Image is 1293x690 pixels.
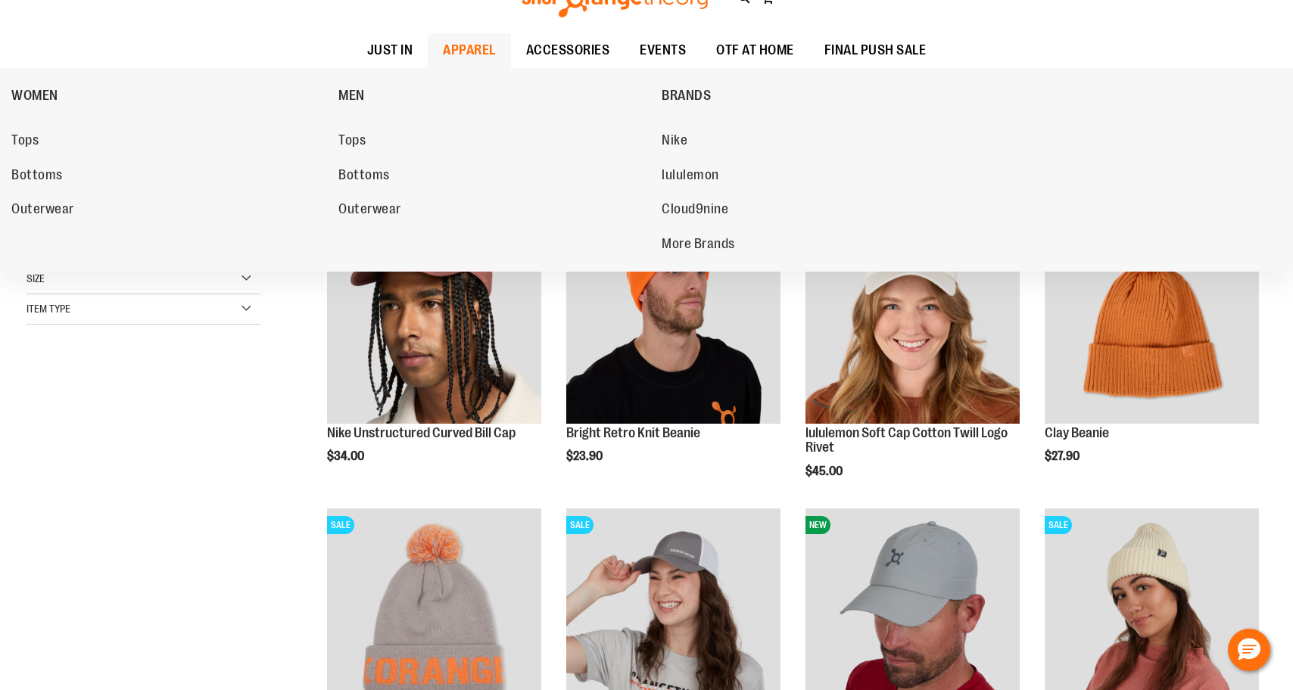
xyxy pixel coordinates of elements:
span: BRANDS [662,88,711,107]
a: Clay Beanie [1045,425,1109,440]
span: FINAL PUSH SALE [824,33,927,67]
span: WOMEN [11,88,58,107]
a: ACCESSORIES [511,33,625,67]
span: $23.90 [566,449,605,463]
a: EVENTS [625,33,701,68]
span: MEN [338,88,365,107]
div: product [798,201,1027,517]
span: SALE [1045,516,1072,534]
span: Nike [662,132,687,151]
span: Outerwear [11,201,74,220]
a: Main view of 2024 Convention lululemon Soft Cap Cotton Twill Logo Rivet [805,209,1020,425]
span: OTF AT HOME [716,33,794,67]
img: Bright Retro Knit Beanie [566,209,780,423]
span: $27.90 [1045,449,1082,463]
span: SALE [327,516,354,534]
span: NEW [805,516,830,534]
span: Size [26,272,45,284]
a: OTF AT HOME [701,33,809,68]
div: product [559,201,788,502]
span: ACCESSORIES [526,33,610,67]
span: APPAREL [443,33,496,67]
a: APPAREL [428,33,511,68]
a: Bright Retro Knit Beanie [566,425,700,440]
div: product [1037,201,1267,502]
img: Nike Unstructured Curved Bill Cap [327,209,541,423]
a: Nike Unstructured Curved Bill Cap [327,425,516,440]
span: Bottoms [338,167,390,186]
span: More Brands [662,236,735,255]
span: lululemon [662,167,719,186]
span: SALE [566,516,594,534]
a: BRANDS [662,76,981,115]
span: EVENTS [640,33,686,67]
a: WOMEN [11,76,331,115]
span: Item Type [26,303,70,315]
a: Clay Beanie [1045,209,1259,425]
span: $45.00 [805,465,845,478]
img: Clay Beanie [1045,209,1259,423]
a: Nike Unstructured Curved Bill Cap [327,209,541,425]
span: Bottoms [11,167,63,186]
a: Bright Retro Knit Beanie [566,209,780,425]
a: FINAL PUSH SALE [809,33,942,68]
span: Tops [11,132,39,151]
span: Outerwear [338,201,401,220]
span: Tops [338,132,366,151]
button: Hello, have a question? Let’s chat. [1228,629,1270,671]
a: lululemon Soft Cap Cotton Twill Logo Rivet [805,425,1008,455]
div: product [319,201,549,502]
img: Main view of 2024 Convention lululemon Soft Cap Cotton Twill Logo Rivet [805,209,1020,423]
span: $34.00 [327,449,366,463]
a: JUST IN [352,33,428,68]
span: Cloud9nine [662,201,728,220]
a: MEN [338,76,654,115]
span: JUST IN [367,33,413,67]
